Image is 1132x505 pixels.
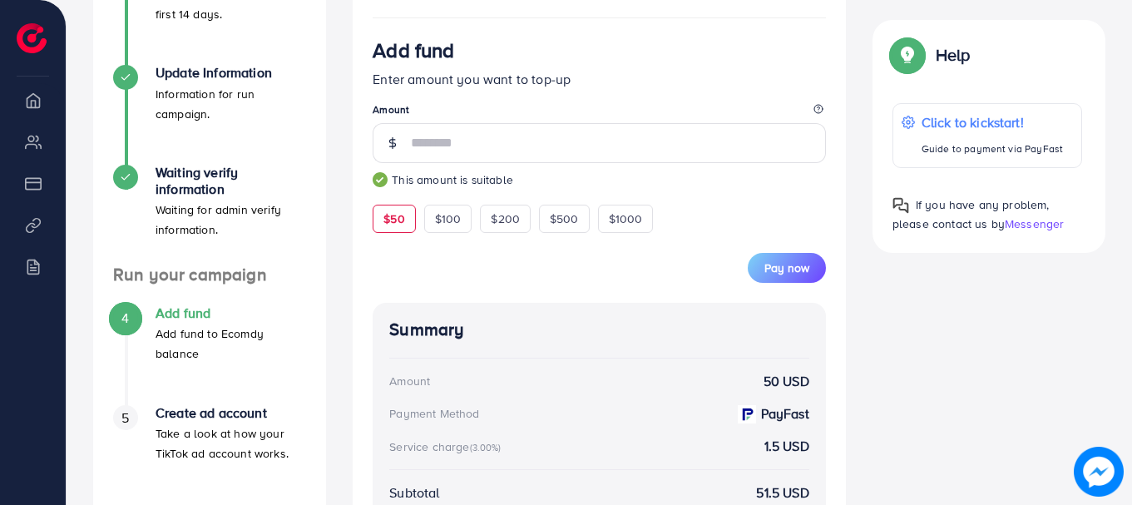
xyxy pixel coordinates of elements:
[156,324,306,364] p: Add fund to Ecomdy balance
[121,309,129,328] span: 4
[373,172,388,187] img: guide
[764,437,809,456] strong: 1.5 USD
[156,200,306,240] p: Waiting for admin verify information.
[383,210,404,227] span: $50
[1075,448,1122,495] img: image
[373,171,826,188] small: This amount is suitable
[748,253,826,283] button: Pay now
[93,65,326,165] li: Update Information
[922,139,1063,159] p: Guide to payment via PayFast
[389,373,430,389] div: Amount
[156,65,306,81] h4: Update Information
[936,45,971,65] p: Help
[491,210,520,227] span: $200
[93,305,326,405] li: Add fund
[609,210,643,227] span: $1000
[1005,215,1064,232] span: Messenger
[756,483,808,503] strong: 51.5 USD
[892,40,922,70] img: Popup guide
[373,38,454,62] h3: Add fund
[17,23,47,53] img: logo
[156,405,306,421] h4: Create ad account
[892,196,1050,232] span: If you have any problem, please contact us by
[922,112,1063,132] p: Click to kickstart!
[389,405,479,422] div: Payment Method
[389,319,809,340] h4: Summary
[550,210,579,227] span: $500
[764,260,809,276] span: Pay now
[156,423,306,463] p: Take a look at how your TikTok ad account works.
[892,197,909,214] img: Popup guide
[389,483,439,503] div: Subtotal
[93,405,326,505] li: Create ad account
[93,165,326,265] li: Waiting verify information
[389,438,506,455] div: Service charge
[373,102,826,123] legend: Amount
[156,305,306,321] h4: Add fund
[156,84,306,124] p: Information for run campaign.
[156,165,306,196] h4: Waiting verify information
[373,69,826,89] p: Enter amount you want to top-up
[764,372,809,391] strong: 50 USD
[435,210,462,227] span: $100
[738,405,756,423] img: payment
[761,404,809,423] strong: PayFast
[121,408,129,428] span: 5
[470,441,502,454] small: (3.00%)
[93,265,326,285] h4: Run your campaign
